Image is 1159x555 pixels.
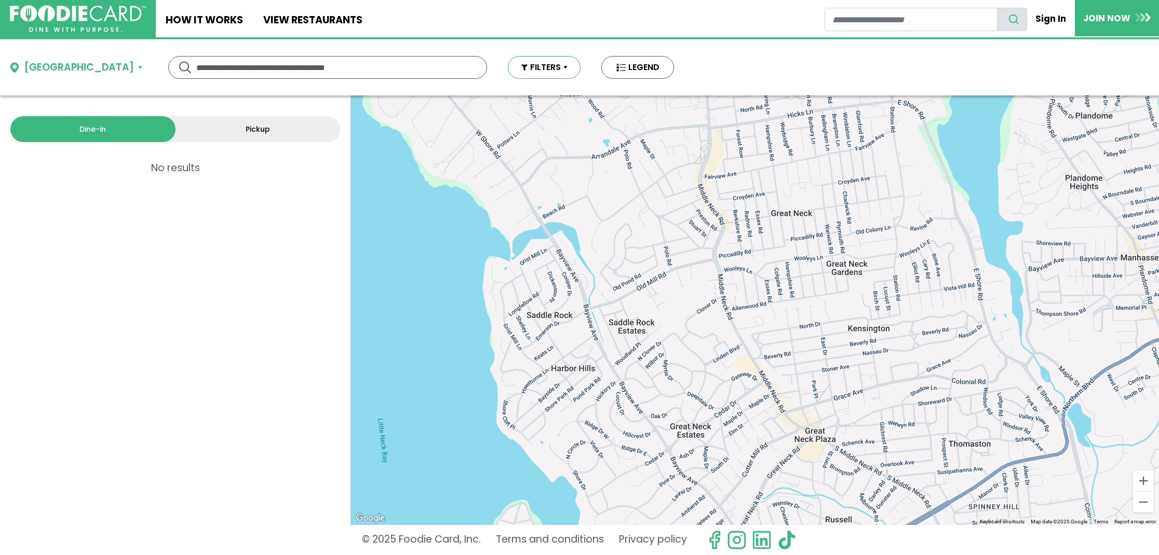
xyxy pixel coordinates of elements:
[619,530,687,550] a: Privacy policy
[980,518,1025,525] button: Keyboard shortcuts
[353,511,387,525] img: Google
[10,116,176,142] a: Dine-in
[508,56,581,79] button: FILTERS
[601,56,674,79] button: LEGEND
[777,530,797,550] img: tiktok.svg
[3,163,348,173] p: No results
[752,530,772,550] img: linkedin.svg
[496,530,604,550] a: Terms and conditions
[353,511,387,525] a: Open this area in Google Maps (opens a new window)
[1027,7,1075,30] a: Sign In
[10,5,146,33] img: FoodieCard; Eat, Drink, Save, Donate
[176,116,341,142] a: Pickup
[362,530,481,550] p: © 2025 Foodie Card, Inc.
[10,60,142,75] button: [GEOGRAPHIC_DATA]
[997,8,1027,31] button: search
[1133,492,1154,512] button: Zoom out
[1114,519,1156,524] a: Report a map error
[1094,519,1108,524] a: Terms
[705,530,724,550] svg: check us out on facebook
[1133,470,1154,491] button: Zoom in
[825,8,998,31] input: restaurant search
[1031,519,1087,524] span: Map data ©2025 Google
[24,60,134,75] div: [GEOGRAPHIC_DATA]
